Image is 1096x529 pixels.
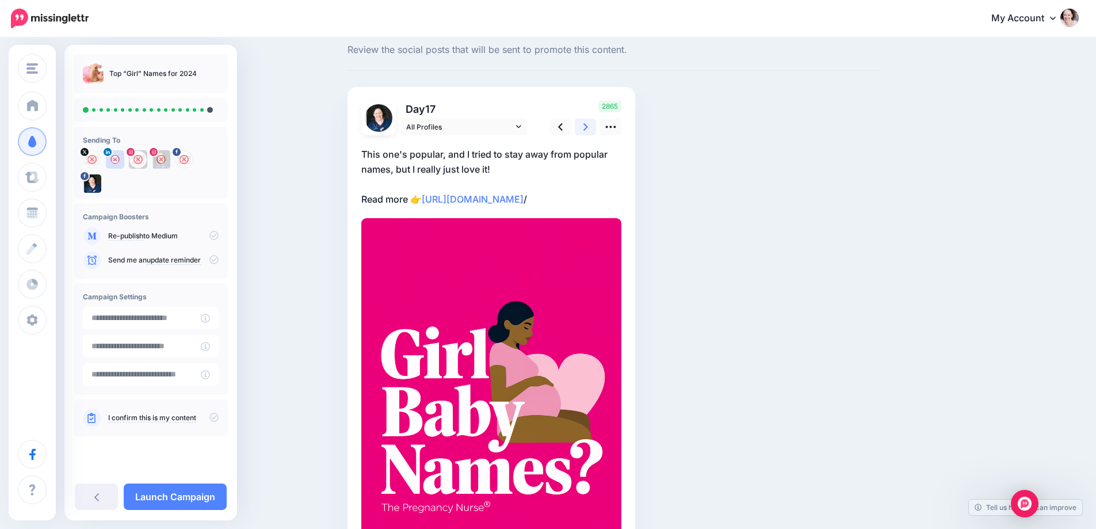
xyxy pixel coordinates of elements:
[400,119,527,135] a: All Profiles
[969,500,1082,515] a: Tell us how we can improve
[347,43,881,58] span: Review the social posts that will be sent to promote this content.
[129,150,147,169] img: 171614132_153822223321940_582953623993691943_n-bsa102292.jpg
[175,150,193,169] img: 294267531_452028763599495_8356150534574631664_n-bsa103634.png
[347,25,881,37] span: Social Posts
[106,150,124,169] img: user_default_image.png
[425,103,436,115] span: 17
[152,150,170,169] img: 117675426_2401644286800900_3570104518066085037_n-bsa102293.jpg
[361,147,621,207] p: This one's popular, and I tried to stay away from popular names, but I really just love it! Read ...
[83,292,219,301] h4: Campaign Settings
[1011,490,1038,517] div: Open Intercom Messenger
[400,101,529,117] p: Day
[109,68,197,79] p: Top “Girl” Names for 2024
[147,256,201,265] a: update reminder
[83,212,219,221] h4: Campaign Boosters
[83,63,104,84] img: 02a27d35cdb820a07ba2e99c3255a888_thumb.jpg
[406,121,513,133] span: All Profiles
[108,231,143,241] a: Re-publish
[365,104,392,132] img: 293356615_413924647436347_5319703766953307182_n-bsa103635.jpg
[11,9,89,28] img: Missinglettr
[83,174,101,193] img: 293356615_413924647436347_5319703766953307182_n-bsa103635.jpg
[980,5,1079,33] a: My Account
[108,255,219,265] p: Send me an
[422,193,524,205] a: [URL][DOMAIN_NAME]
[83,136,219,144] h4: Sending To
[598,101,621,112] span: 2865
[26,63,38,74] img: menu.png
[108,231,219,241] p: to Medium
[83,150,101,169] img: Q47ZFdV9-23892.jpg
[108,413,196,423] a: I confirm this is my content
